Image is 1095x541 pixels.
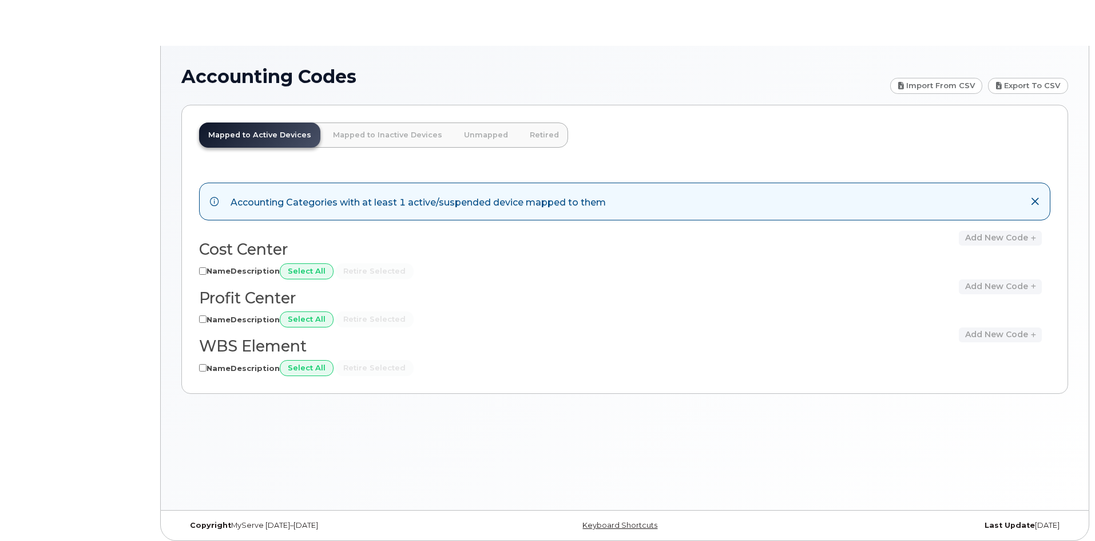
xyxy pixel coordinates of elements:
h2: WBS Element [199,338,616,355]
th: Name [207,360,231,376]
a: Keyboard Shortcuts [582,521,657,530]
a: Import from CSV [890,78,983,94]
th: Description [231,360,280,376]
div: [DATE] [772,521,1068,530]
strong: Last Update [985,521,1035,530]
a: Add new code [959,327,1042,342]
a: Add new code [959,231,1042,246]
a: Retired [521,123,568,148]
th: Name [207,311,231,327]
a: Mapped to Active Devices [199,123,320,148]
strong: Copyright [190,521,231,530]
a: Export to CSV [988,78,1068,94]
h1: Accounting Codes [181,66,884,86]
input: Select All [280,360,334,376]
th: Description [231,263,280,279]
input: Select All [280,311,334,327]
a: Mapped to Inactive Devices [324,123,451,148]
div: MyServe [DATE]–[DATE] [181,521,477,530]
div: Accounting Categories with at least 1 active/suspended device mapped to them [231,194,606,210]
th: Name [207,263,231,279]
h2: Profit Center [199,290,616,307]
a: Add new code [959,279,1042,294]
h2: Cost Center [199,241,616,258]
a: Unmapped [455,123,517,148]
input: Select All [280,263,334,279]
th: Description [231,311,280,327]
